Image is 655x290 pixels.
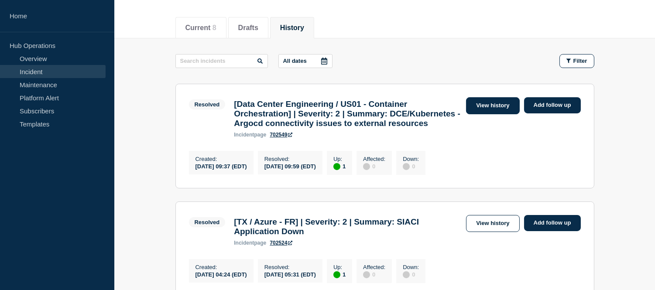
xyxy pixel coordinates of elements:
[189,217,226,227] span: Resolved
[283,58,307,64] p: All dates
[363,264,385,270] p: Affected :
[278,54,333,68] button: All dates
[363,156,385,162] p: Affected :
[333,163,340,170] div: up
[363,270,385,278] div: 0
[333,156,346,162] p: Up :
[363,271,370,278] div: disabled
[175,54,268,68] input: Search incidents
[270,240,292,246] a: 702524
[403,163,410,170] div: disabled
[403,270,419,278] div: 0
[195,156,247,162] p: Created :
[264,270,316,278] div: [DATE] 05:31 (EDT)
[234,217,462,236] h3: [TX / Azure - FR] | Severity: 2 | Summary: SIACI Application Down
[234,99,462,128] h3: [Data Center Engineering / US01 - Container Orchestration] | Severity: 2 | Summary: DCE/Kubernete...
[234,132,254,138] span: incident
[213,24,216,31] span: 8
[333,270,346,278] div: 1
[238,24,258,32] button: Drafts
[403,156,419,162] p: Down :
[280,24,304,32] button: History
[403,264,419,270] p: Down :
[195,162,247,170] div: [DATE] 09:37 (EDT)
[189,99,226,109] span: Resolved
[363,163,370,170] div: disabled
[466,215,519,232] a: View history
[264,264,316,270] p: Resolved :
[363,162,385,170] div: 0
[333,264,346,270] p: Up :
[559,54,594,68] button: Filter
[573,58,587,64] span: Filter
[195,270,247,278] div: [DATE] 04:24 (EDT)
[524,97,581,113] a: Add follow up
[264,156,316,162] p: Resolved :
[234,240,266,246] p: page
[234,240,254,246] span: incident
[333,162,346,170] div: 1
[270,132,292,138] a: 702549
[185,24,216,32] button: Current 8
[333,271,340,278] div: up
[264,162,316,170] div: [DATE] 09:59 (EDT)
[195,264,247,270] p: Created :
[466,97,519,114] a: View history
[524,215,581,231] a: Add follow up
[403,271,410,278] div: disabled
[234,132,266,138] p: page
[403,162,419,170] div: 0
